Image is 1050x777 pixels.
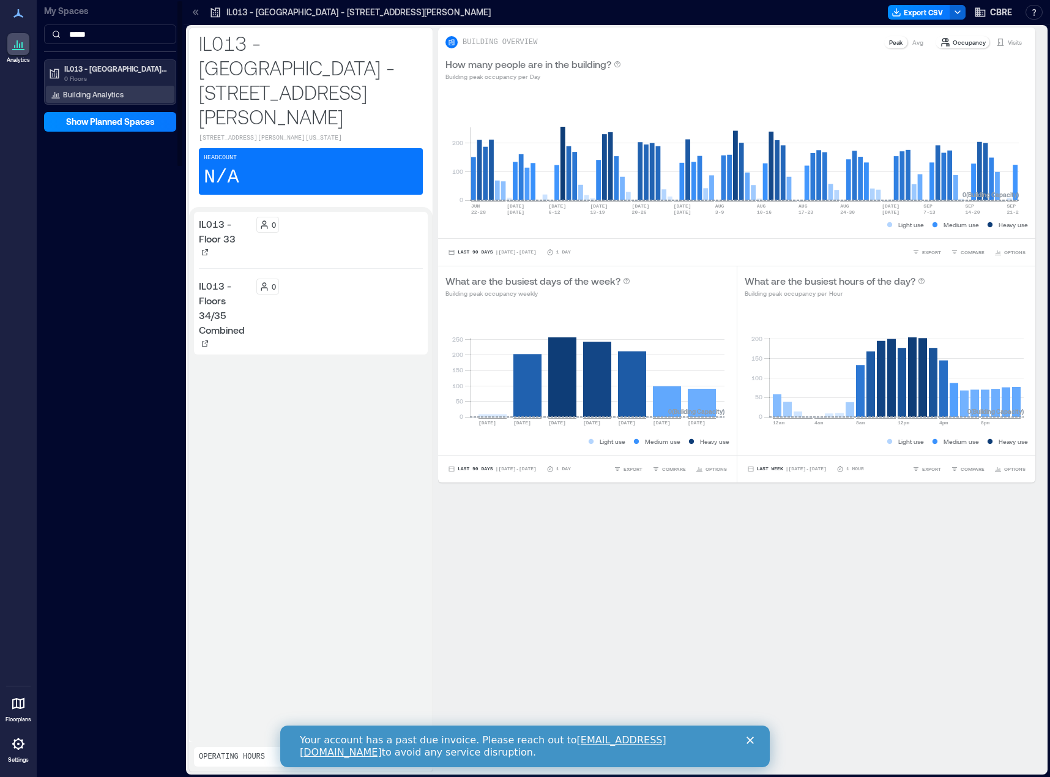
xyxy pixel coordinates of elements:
p: Heavy use [700,437,729,446]
text: [DATE] [583,420,601,426]
text: 12am [773,420,784,426]
text: 4pm [939,420,948,426]
text: 14-20 [965,209,980,215]
text: AUG [840,203,849,209]
tspan: 100 [452,168,463,175]
p: N/A [204,165,239,190]
text: [DATE] [882,209,899,215]
span: COMPARE [961,249,985,256]
p: Light use [898,220,924,230]
text: [DATE] [590,203,608,209]
button: EXPORT [611,463,645,475]
text: 7-13 [923,209,935,215]
p: Floorplans [6,716,31,723]
text: [DATE] [688,420,706,426]
p: 1 Hour [846,465,864,473]
text: 17-23 [799,209,813,215]
p: How many people are in the building? [445,57,611,72]
tspan: 50 [456,397,463,405]
tspan: 150 [452,366,463,373]
p: Settings [8,756,29,764]
button: OPTIONS [693,463,729,475]
text: [DATE] [513,420,531,426]
text: [DATE] [674,203,691,209]
span: OPTIONS [1004,465,1026,473]
button: COMPARE [948,463,987,475]
p: BUILDING OVERVIEW [463,37,537,47]
p: 1 Day [556,465,571,473]
p: Building peak occupancy per Hour [745,288,925,298]
p: Analytics [7,56,30,64]
button: OPTIONS [992,463,1028,475]
p: Avg [912,37,923,47]
text: [DATE] [674,209,691,215]
text: JUN [471,203,480,209]
iframe: Intercom live chat banner [280,726,770,767]
text: 8am [856,420,865,426]
text: AUG [715,203,724,209]
button: EXPORT [910,246,944,258]
p: 1 Day [556,249,571,256]
span: EXPORT [922,465,941,473]
tspan: 250 [452,336,463,343]
tspan: 0 [758,413,762,420]
button: Last 90 Days |[DATE]-[DATE] [445,463,539,475]
p: Light use [898,437,924,446]
p: IL013 - Floors 34/35 Combined [199,279,251,337]
text: AUG [757,203,766,209]
text: [DATE] [882,203,899,209]
button: Last Week |[DATE]-[DATE] [745,463,829,475]
text: [DATE] [548,420,566,426]
p: Headcount [204,153,237,163]
p: Heavy use [999,220,1028,230]
p: What are the busiest days of the week? [445,274,620,288]
p: Medium use [645,437,680,446]
text: 10-16 [757,209,772,215]
text: 13-19 [590,209,605,215]
button: COMPARE [948,246,987,258]
p: IL013 - [GEOGRAPHIC_DATA] - [STREET_ADDRESS][PERSON_NAME] [199,31,423,129]
text: [DATE] [618,420,636,426]
p: My Spaces [44,5,176,17]
text: 12pm [898,420,909,426]
tspan: 200 [452,351,463,358]
p: Medium use [944,220,979,230]
p: IL013 - [GEOGRAPHIC_DATA] - [STREET_ADDRESS][PERSON_NAME] [64,64,167,73]
p: IL013 - Floor 33 [199,217,251,246]
tspan: 200 [751,335,762,342]
tspan: 150 [751,355,762,362]
p: Occupancy [953,37,986,47]
text: 20-26 [632,209,647,215]
span: CBRE [990,6,1012,18]
tspan: 200 [452,139,463,146]
text: SEP [1007,203,1016,209]
tspan: 0 [460,196,463,203]
a: Floorplans [2,689,35,727]
span: Show Planned Spaces [66,116,155,128]
p: Building Analytics [63,89,124,99]
span: COMPARE [961,465,985,473]
text: AUG [799,203,808,209]
span: EXPORT [624,465,642,473]
tspan: 50 [754,393,762,400]
a: Analytics [3,29,34,67]
span: EXPORT [922,249,941,256]
p: Building peak occupancy per Day [445,72,621,81]
text: 8pm [981,420,990,426]
text: [DATE] [478,420,496,426]
text: 22-28 [471,209,486,215]
p: Heavy use [999,437,1028,446]
text: 6-12 [548,209,560,215]
button: Last 90 Days |[DATE]-[DATE] [445,246,539,258]
p: Medium use [944,437,979,446]
button: OPTIONS [992,246,1028,258]
p: 0 [272,220,276,230]
button: CBRE [970,2,1016,22]
text: SEP [923,203,933,209]
text: 24-30 [840,209,855,215]
text: 3-9 [715,209,724,215]
tspan: 100 [751,374,762,381]
text: [DATE] [507,203,524,209]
